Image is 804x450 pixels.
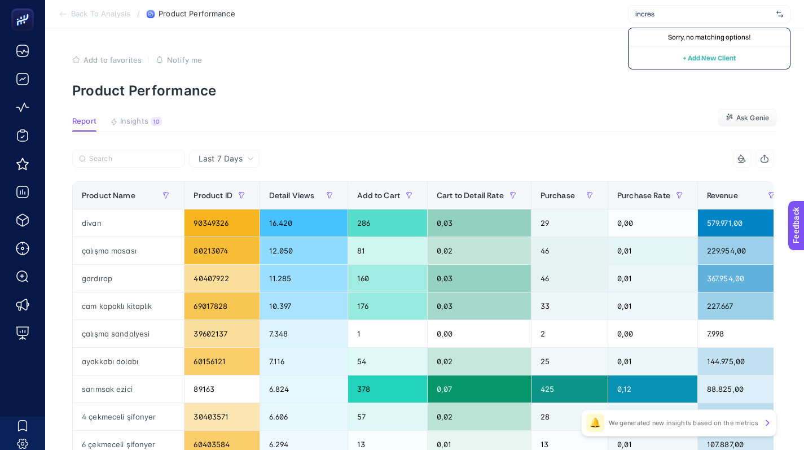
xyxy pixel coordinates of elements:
div: 367.954,00 [698,265,789,292]
span: Insights [120,117,148,126]
div: 69017828 [184,292,259,320]
div: 0,02 [428,348,531,375]
div: 7.998 [698,320,789,347]
div: 7.116 [260,348,348,375]
span: Back To Analysis [71,10,130,19]
div: 12.050 [260,237,348,264]
div: 81 [348,237,428,264]
span: Purchase Rate [617,191,670,200]
div: 0,03 [428,265,531,292]
div: 0,02 [428,403,531,430]
div: 33 [531,292,608,320]
div: 16.420 [260,209,348,237]
span: Product Performance [159,10,235,19]
button: Add to favorites [72,55,142,64]
div: 46 [531,265,608,292]
input: Search [89,155,178,163]
span: Product ID [194,191,232,200]
span: Add to favorites [84,55,142,64]
div: 0,01 [608,265,697,292]
div: 0,03 [428,209,531,237]
div: gardırop [73,265,184,292]
div: 425 [531,375,608,403]
span: Detail Views [269,191,315,200]
div: 378 [348,375,428,403]
div: 89163 [184,375,259,403]
div: 6.606 [260,403,348,430]
span: Last 7 Days [199,153,243,164]
div: 88.825,00 [698,375,789,403]
div: 0,01 [608,403,697,430]
span: + Add New Client [683,54,736,62]
div: cam kapaklı kitaplık [73,292,184,320]
span: Cart to Detail Rate [437,191,504,200]
img: svg%3e [776,8,783,20]
div: 229.954,00 [698,237,789,264]
button: + Add New Client [683,51,736,64]
span: Revenue [707,191,738,200]
div: 0,00 [428,320,531,347]
div: 40407922 [184,265,259,292]
div: 90349326 [184,209,259,237]
div: sarımsak ezici [73,375,184,403]
div: 10 [151,117,162,126]
span: Purchase [541,191,575,200]
div: 227.667 [698,292,789,320]
div: 57 [348,403,428,430]
div: 579.971,00 [698,209,789,237]
div: 4 çekmeceli şifonyer [73,403,184,430]
div: 25 [531,348,608,375]
div: ayakkabı dolabı [73,348,184,375]
div: 1 [348,320,428,347]
span: Report [72,117,96,126]
div: 0,01 [608,348,697,375]
div: 10.397 [260,292,348,320]
span: Feedback [7,3,43,12]
div: 11.285 [260,265,348,292]
div: Sorry, no matching options! [629,28,790,46]
div: 0,00 [608,209,697,237]
div: 60156121 [184,348,259,375]
input: IKEA [635,10,772,19]
div: 0,00 [608,320,697,347]
button: Notify me [156,55,202,64]
div: 7.348 [260,320,348,347]
div: 160 [348,265,428,292]
div: 6.824 [260,375,348,403]
div: 0,02 [428,237,531,264]
div: 80213074 [184,237,259,264]
div: 176 [348,292,428,320]
div: 🔔 [586,414,604,432]
div: 286 [348,209,428,237]
div: 2 [531,320,608,347]
span: Notify me [167,55,202,64]
div: 29 [531,209,608,237]
button: Ask Genie [718,109,777,127]
span: Product Name [82,191,135,200]
div: 0,12 [608,375,697,403]
div: 0,01 [608,237,697,264]
div: çalışma sandalyesi [73,320,184,347]
p: Product Performance [72,82,777,99]
div: 144.975,00 [698,348,789,375]
div: 0,01 [608,292,697,320]
span: Add to Cart [357,191,401,200]
span: Ask Genie [736,113,769,123]
div: çalışma masası [73,237,184,264]
div: 0,07 [428,375,531,403]
div: 46 [531,237,608,264]
div: 30403571 [184,403,259,430]
div: 0,03 [428,292,531,320]
div: 39602137 [184,320,259,347]
div: 162.372 [698,403,789,430]
div: 54 [348,348,428,375]
div: 28 [531,403,608,430]
span: / [137,9,140,18]
div: divan [73,209,184,237]
p: We generated new insights based on the metrics [609,418,758,427]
